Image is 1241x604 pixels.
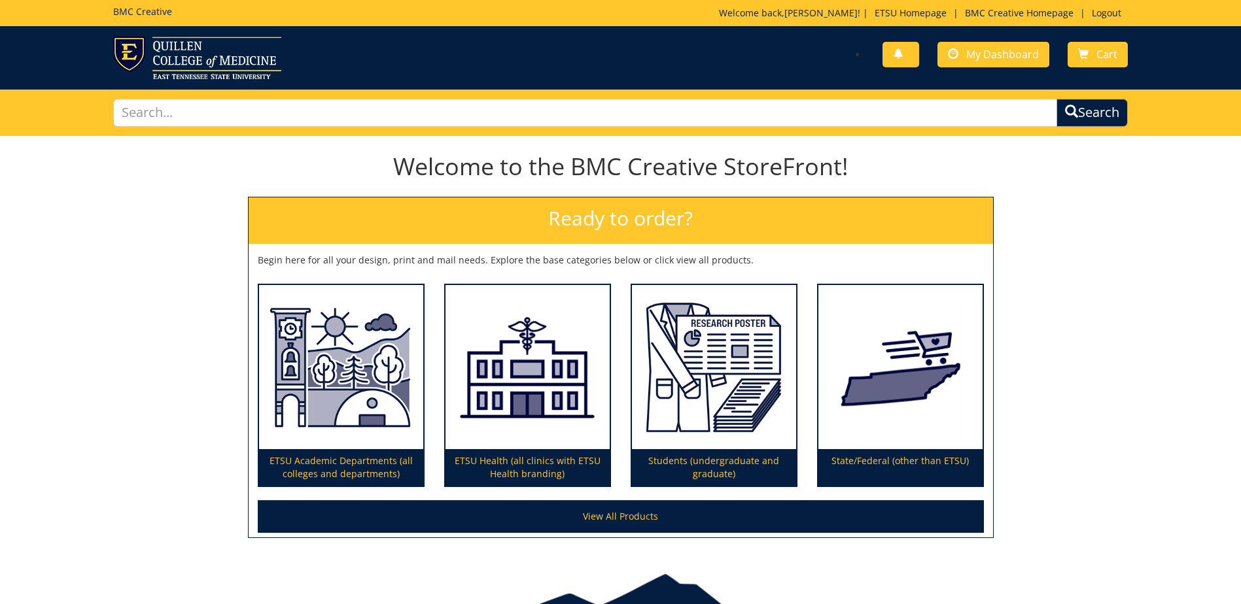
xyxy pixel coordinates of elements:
h2: Ready to order? [249,197,993,244]
img: ETSU Health (all clinics with ETSU Health branding) [446,285,610,450]
img: Students (undergraduate and graduate) [632,285,796,450]
a: [PERSON_NAME] [784,7,858,19]
a: Students (undergraduate and graduate) [632,285,796,486]
img: ETSU Academic Departments (all colleges and departments) [259,285,423,450]
p: ETSU Academic Departments (all colleges and departments) [259,449,423,486]
p: State/Federal (other than ETSU) [818,449,983,486]
a: ETSU Academic Departments (all colleges and departments) [259,285,423,486]
button: Search [1057,99,1128,127]
a: BMC Creative Homepage [958,7,1080,19]
p: Welcome back, ! | | | [719,7,1128,20]
input: Search... [113,99,1057,127]
a: View All Products [258,500,984,533]
h1: Welcome to the BMC Creative StoreFront! [248,154,994,180]
p: ETSU Health (all clinics with ETSU Health branding) [446,449,610,486]
a: Cart [1068,42,1128,67]
a: ETSU Health (all clinics with ETSU Health branding) [446,285,610,486]
img: ETSU logo [113,37,281,79]
span: Cart [1096,47,1117,61]
h5: BMC Creative [113,7,172,16]
a: Logout [1085,7,1128,19]
p: Begin here for all your design, print and mail needs. Explore the base categories below or click ... [258,254,984,267]
a: ETSU Homepage [868,7,953,19]
img: State/Federal (other than ETSU) [818,285,983,450]
a: My Dashboard [937,42,1049,67]
p: Students (undergraduate and graduate) [632,449,796,486]
a: State/Federal (other than ETSU) [818,285,983,486]
span: My Dashboard [966,47,1039,61]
